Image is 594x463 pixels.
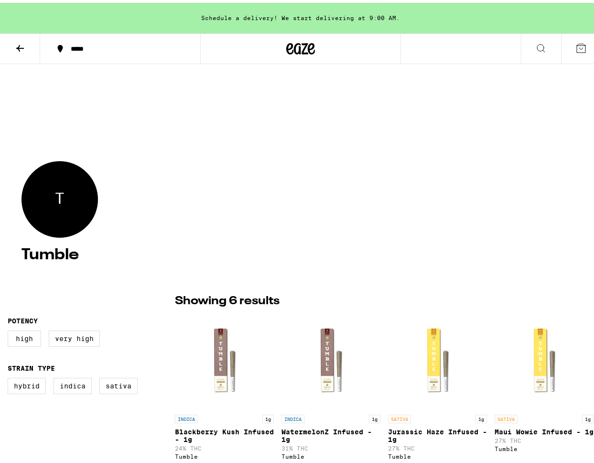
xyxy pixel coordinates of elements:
legend: Strain Type [8,362,55,369]
label: High [8,328,41,344]
a: Open page for Jurassic Haze Infused - 1g from Tumble [388,311,487,462]
p: INDICA [281,412,304,420]
div: Tumble [495,443,594,449]
h4: Tumble [22,244,580,260]
legend: Potency [8,314,38,322]
img: Tumble - Maui Wowie Infused - 1g [497,311,592,407]
p: 31% THC [281,442,380,449]
label: Hybrid [8,375,46,391]
p: 1g [475,412,487,420]
p: 24% THC [175,442,274,449]
span: Tumble [55,186,64,207]
p: SATIVA [388,412,411,420]
div: Tumble [175,451,274,457]
div: Tumble [388,451,487,457]
label: Sativa [99,375,138,391]
p: Maui Wowie Infused - 1g [495,425,594,433]
p: 1g [369,412,380,420]
img: Tumble - Jurassic Haze Infused - 1g [390,311,486,407]
p: SATIVA [495,412,518,420]
p: 27% THC [388,442,487,449]
a: Open page for Maui Wowie Infused - 1g from Tumble [495,311,594,462]
p: 1g [262,412,274,420]
p: INDICA [175,412,198,420]
p: Jurassic Haze Infused - 1g [388,425,487,441]
p: WatermelonZ Infused - 1g [281,425,380,441]
p: Blackberry Kush Infused - 1g [175,425,274,441]
img: Tumble - Blackberry Kush Infused - 1g [177,311,272,407]
div: Tumble [281,451,380,457]
span: Hi. Need any help? [6,7,69,14]
img: Tumble - WatermelonZ Infused - 1g [283,311,379,407]
label: Indica [54,375,92,391]
a: Open page for WatermelonZ Infused - 1g from Tumble [281,311,380,462]
label: Very High [49,328,100,344]
a: Open page for Blackberry Kush Infused - 1g from Tumble [175,311,274,462]
p: 1g [582,412,594,420]
p: Showing 6 results [175,290,280,307]
p: 27% THC [495,435,594,441]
